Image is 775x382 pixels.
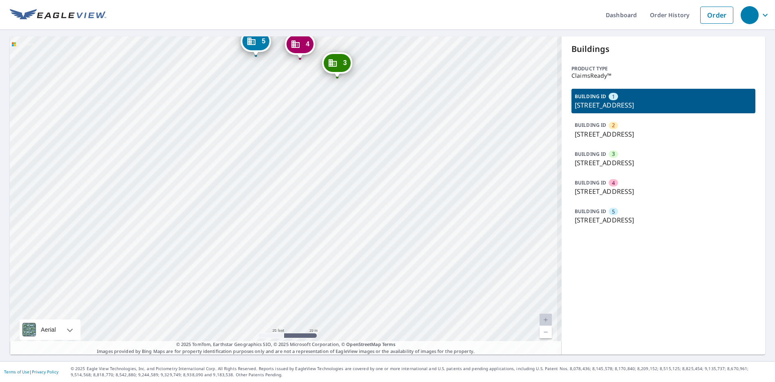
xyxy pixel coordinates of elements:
span: 4 [612,179,615,187]
span: © 2025 TomTom, Earthstar Geographics SIO, © 2025 Microsoft Corporation, © [176,341,396,348]
span: 3 [612,150,615,158]
span: 3 [343,60,347,66]
p: [STREET_ADDRESS] [575,215,752,225]
span: 2 [612,121,615,129]
p: BUILDING ID [575,179,606,186]
p: BUILDING ID [575,121,606,128]
p: [STREET_ADDRESS] [575,158,752,168]
img: EV Logo [10,9,106,21]
div: Aerial [20,319,81,340]
p: BUILDING ID [575,208,606,215]
p: [STREET_ADDRESS] [575,100,752,110]
p: © 2025 Eagle View Technologies, Inc. and Pictometry International Corp. All Rights Reserved. Repo... [71,366,771,378]
p: Images provided by Bing Maps are for property identification purposes only and are not a represen... [10,341,562,355]
p: BUILDING ID [575,151,606,157]
p: Buildings [571,43,755,55]
p: [STREET_ADDRESS] [575,129,752,139]
a: Current Level 20, Zoom Out [540,326,552,338]
a: OpenStreetMap [346,341,381,347]
a: Privacy Policy [32,369,58,375]
a: Order [700,7,733,24]
div: Aerial [38,319,58,340]
p: BUILDING ID [575,93,606,100]
div: Dropped pin, building 5, Commercial property, 692 County Road 189 Gainesville, TX 76240 [241,31,271,56]
p: [STREET_ADDRESS] [575,187,752,196]
div: Dropped pin, building 4, Commercial property, 692 County Road 189 Gainesville, TX 76240 [285,34,315,59]
span: 1 [612,93,615,101]
div: Dropped pin, building 3, Commercial property, 692 County Road 189 Gainesville, TX 76240 [322,52,352,78]
span: 5 [262,38,265,44]
a: Current Level 20, Zoom In Disabled [540,314,552,326]
span: 4 [306,41,309,47]
p: Product type [571,65,755,72]
span: 5 [612,208,615,216]
p: | [4,369,58,374]
a: Terms [382,341,396,347]
p: ClaimsReady™ [571,72,755,79]
a: Terms of Use [4,369,29,375]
